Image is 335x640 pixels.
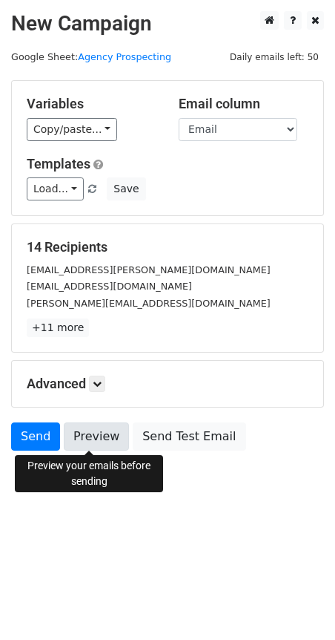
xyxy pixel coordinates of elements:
[11,51,171,62] small: Google Sheet:
[15,455,163,492] div: Preview your emails before sending
[27,156,90,172] a: Templates
[261,569,335,640] iframe: Chat Widget
[27,298,271,309] small: [PERSON_NAME][EMAIL_ADDRESS][DOMAIN_NAME]
[27,376,308,392] h5: Advanced
[179,96,308,112] h5: Email column
[27,118,117,141] a: Copy/paste...
[27,177,84,200] a: Load...
[133,422,245,451] a: Send Test Email
[27,319,89,337] a: +11 more
[225,49,324,65] span: Daily emails left: 50
[27,264,271,275] small: [EMAIL_ADDRESS][PERSON_NAME][DOMAIN_NAME]
[107,177,145,200] button: Save
[11,422,60,451] a: Send
[27,239,308,255] h5: 14 Recipients
[11,11,324,36] h2: New Campaign
[64,422,129,451] a: Preview
[27,96,156,112] h5: Variables
[225,51,324,62] a: Daily emails left: 50
[78,51,171,62] a: Agency Prospecting
[27,281,192,292] small: [EMAIL_ADDRESS][DOMAIN_NAME]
